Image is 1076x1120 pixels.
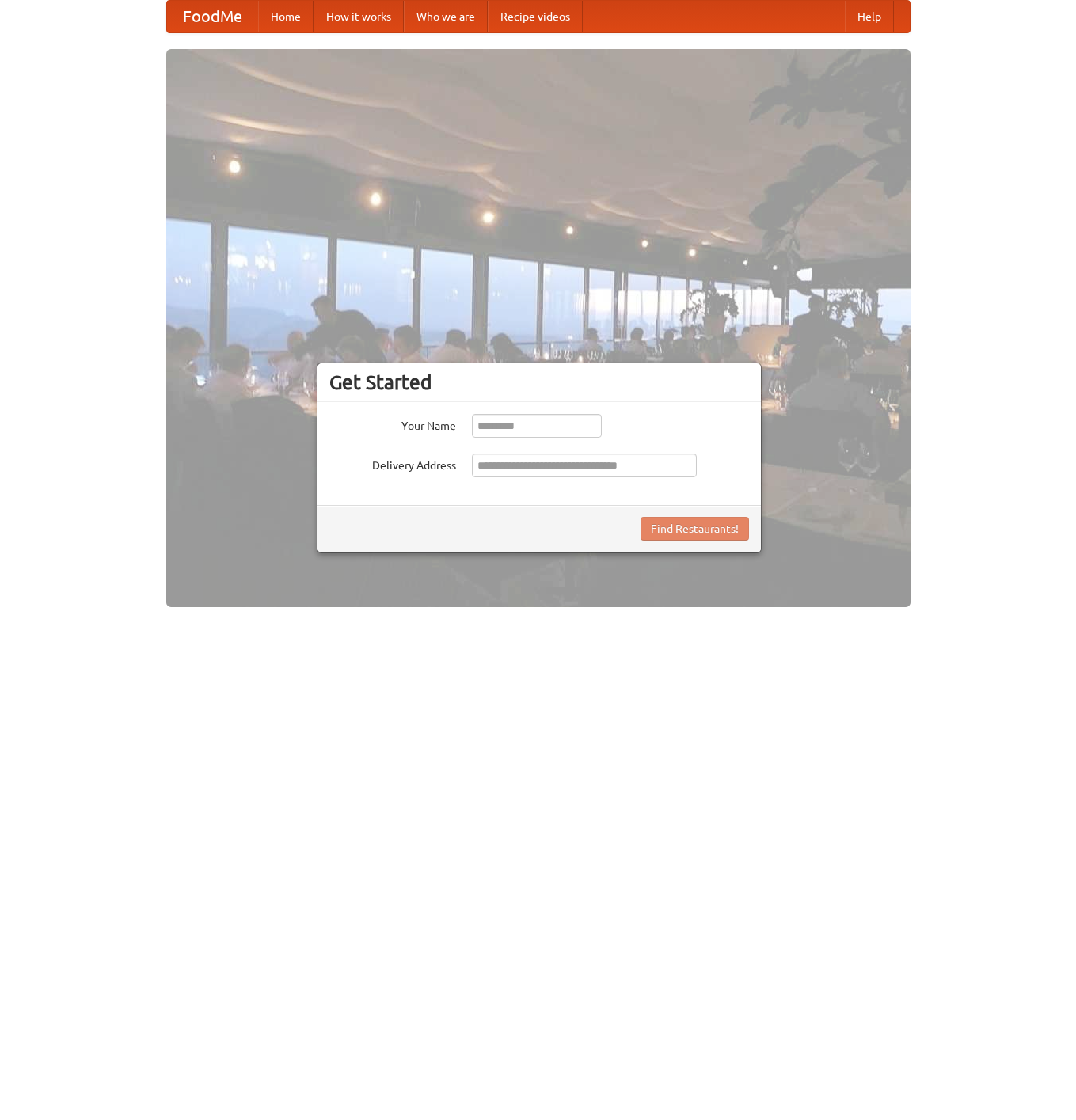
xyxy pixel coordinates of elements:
[329,370,749,394] h3: Get Started
[329,414,456,434] label: Your Name
[167,1,258,32] a: FoodMe
[404,1,488,32] a: Who we are
[845,1,894,32] a: Help
[314,1,404,32] a: How it works
[329,454,456,473] label: Delivery Address
[258,1,314,32] a: Home
[641,517,749,541] button: Find Restaurants!
[488,1,583,32] a: Recipe videos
